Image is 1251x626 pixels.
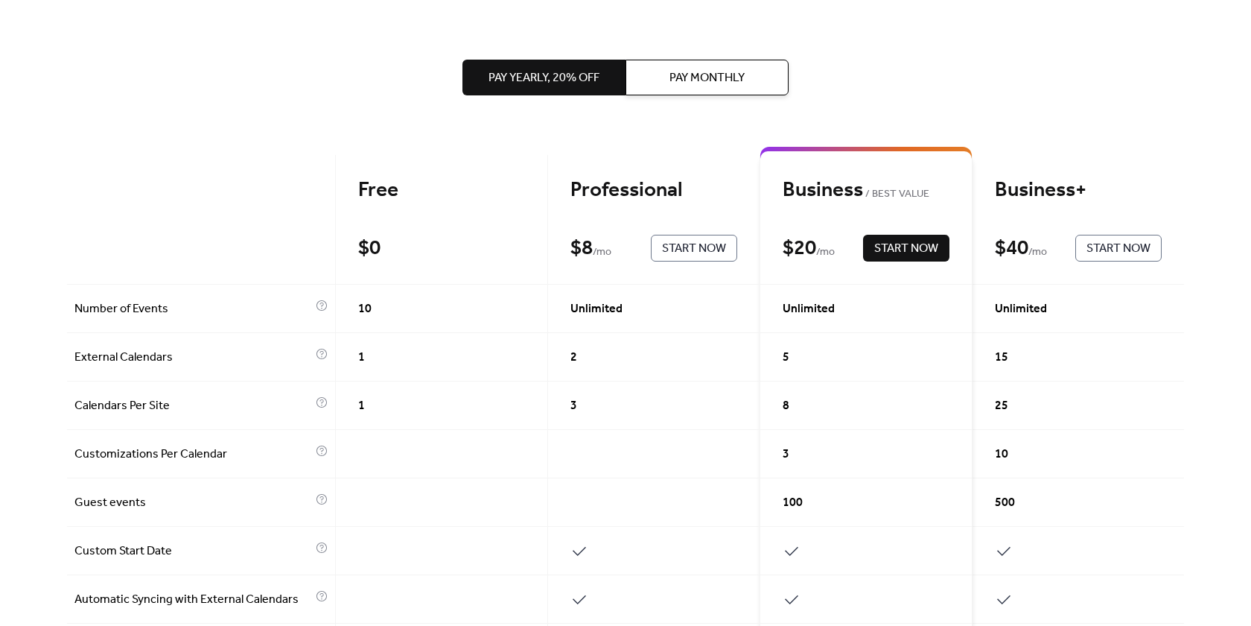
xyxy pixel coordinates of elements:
span: 10 [995,446,1008,464]
button: Pay Yearly, 20% off [462,60,625,95]
button: Pay Monthly [625,60,789,95]
div: Professional [570,177,737,203]
div: $ 20 [783,235,816,262]
span: Start Now [874,240,938,258]
span: 500 [995,494,1015,512]
span: 1 [358,349,365,367]
span: 10 [358,300,372,318]
span: Start Now [662,240,726,258]
span: 5 [783,349,789,367]
span: Calendars Per Site [74,397,312,415]
span: / mo [593,244,611,262]
span: 100 [783,494,803,512]
button: Start Now [651,235,737,262]
button: Start Now [863,235,949,262]
span: 8 [783,397,789,415]
span: Number of Events [74,300,312,318]
span: / mo [816,244,835,262]
span: BEST VALUE [863,186,929,203]
span: 15 [995,349,1008,367]
span: Customizations Per Calendar [74,446,312,464]
div: $ 0 [358,235,381,262]
span: Custom Start Date [74,543,312,560]
span: Unlimited [995,300,1047,318]
span: External Calendars [74,349,312,367]
span: Pay Monthly [669,69,745,87]
div: $ 8 [570,235,593,262]
span: Start Now [1086,240,1150,258]
span: 3 [570,397,577,415]
div: Business [783,177,949,203]
div: $ 40 [995,235,1028,262]
span: Guest events [74,494,312,512]
span: 25 [995,397,1008,415]
span: 1 [358,397,365,415]
span: Pay Yearly, 20% off [488,69,599,87]
button: Start Now [1075,235,1162,262]
span: Unlimited [570,300,623,318]
span: / mo [1028,244,1047,262]
span: Automatic Syncing with External Calendars [74,591,312,609]
span: Unlimited [783,300,835,318]
div: Free [358,177,525,203]
div: Business+ [995,177,1162,203]
span: 2 [570,349,577,367]
span: 3 [783,446,789,464]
